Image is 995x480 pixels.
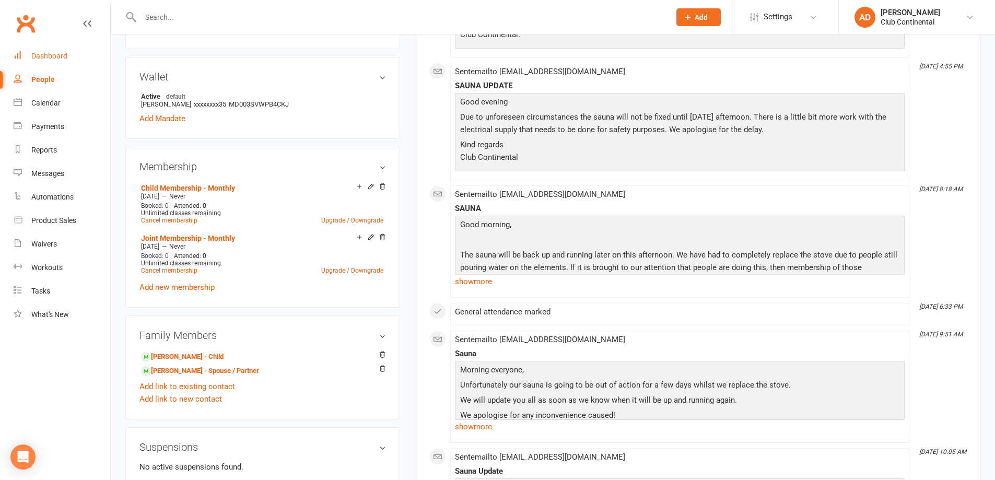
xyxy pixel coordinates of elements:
span: Sent email to [EMAIL_ADDRESS][DOMAIN_NAME] [455,190,625,199]
button: Add [676,8,721,26]
div: What's New [31,310,69,319]
p: No active suspensions found. [139,461,386,473]
h3: Membership [139,161,386,172]
div: Automations [31,193,74,201]
a: Clubworx [13,10,39,37]
p: Good evening [458,96,902,111]
span: default [163,92,189,100]
div: SAUNA UPDATE [455,81,905,90]
a: Cancel membership [141,267,197,274]
div: Product Sales [31,216,76,225]
div: Sauna Update [455,467,905,476]
a: Add link to new contact [139,393,222,405]
a: Joint Membership - Monthly [141,234,235,242]
a: Product Sales [14,209,110,232]
span: Unlimited classes remaining [141,209,221,217]
span: Never [169,243,185,250]
span: Attended: 0 [174,252,206,260]
p: The sauna will be back up and running later on this afternoon. We have had to completely replace ... [458,249,902,301]
i: [DATE] 8:18 AM [919,185,963,193]
a: Payments [14,115,110,138]
a: show more [455,419,905,434]
span: Settings [764,5,792,29]
span: Booked: 0 [141,252,169,260]
div: [PERSON_NAME] [881,8,940,17]
i: [DATE] 4:55 PM [919,63,963,70]
input: Search... [137,10,663,25]
div: General attendance marked [455,308,905,317]
a: Upgrade / Downgrade [321,217,383,224]
div: Tasks [31,287,50,295]
span: Unlimited classes remaining [141,260,221,267]
i: [DATE] 10:05 AM [919,448,966,455]
span: [DATE] [141,193,159,200]
a: Calendar [14,91,110,115]
p: Unfortunately our sauna is going to be out of action for a few days whilst we replace the stove. [458,379,902,394]
div: Messages [31,169,64,178]
a: Add link to existing contact [139,380,235,393]
li: [PERSON_NAME] [139,90,386,110]
span: Sent email to [EMAIL_ADDRESS][DOMAIN_NAME] [455,67,625,76]
a: Upgrade / Downgrade [321,267,383,274]
div: — [138,242,386,251]
a: Dashboard [14,44,110,68]
div: Waivers [31,240,57,248]
div: Open Intercom Messenger [10,444,36,470]
p: Good morning, [458,218,902,233]
div: SAUNA [455,204,905,213]
a: [PERSON_NAME] - Spouse / Partner [141,366,259,377]
strong: Active [141,92,381,100]
h3: Family Members [139,330,386,341]
p: We apologise for any inconvenience caused! [458,409,902,424]
div: Workouts [31,263,63,272]
a: What's New [14,303,110,326]
i: [DATE] 9:51 AM [919,331,963,338]
div: Calendar [31,99,61,107]
span: [DATE] [141,243,159,250]
a: Waivers [14,232,110,256]
span: Sent email to [EMAIL_ADDRESS][DOMAIN_NAME] [455,452,625,462]
div: People [31,75,55,84]
span: Sent email to [EMAIL_ADDRESS][DOMAIN_NAME] [455,335,625,344]
i: [DATE] 6:33 PM [919,303,963,310]
a: People [14,68,110,91]
a: Workouts [14,256,110,279]
div: Sauna [455,349,905,358]
a: show more [455,274,905,289]
a: Add new membership [139,283,215,292]
p: We will update you all as soon as we know when it will be up and running again. [458,394,902,409]
span: Attended: 0 [174,202,206,209]
h3: Wallet [139,71,386,83]
a: Tasks [14,279,110,303]
span: xxxxxxxx35 [194,100,226,108]
span: Never [169,193,185,200]
a: Child Membership - Monthly [141,184,235,192]
div: — [138,192,386,201]
h3: Suspensions [139,441,386,453]
p: Due to unforeseen circumstances the sauna will not be fixed until [DATE] afternoon. There is a li... [458,111,902,138]
span: MD003SVWPB4CKJ [229,100,289,108]
a: [PERSON_NAME] - Child [141,352,224,362]
span: Booked: 0 [141,202,169,209]
span: Add [695,13,708,21]
div: Payments [31,122,64,131]
div: Dashboard [31,52,67,60]
div: AD [854,7,875,28]
a: Cancel membership [141,217,197,224]
a: Add Mandate [139,112,185,125]
div: Club Continental [881,17,940,27]
a: Reports [14,138,110,162]
a: Messages [14,162,110,185]
div: Reports [31,146,57,154]
a: Automations [14,185,110,209]
p: Morning everyone, [458,364,902,379]
p: Club Continental. [458,28,902,43]
p: Kind regards Club Continental [458,138,902,166]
